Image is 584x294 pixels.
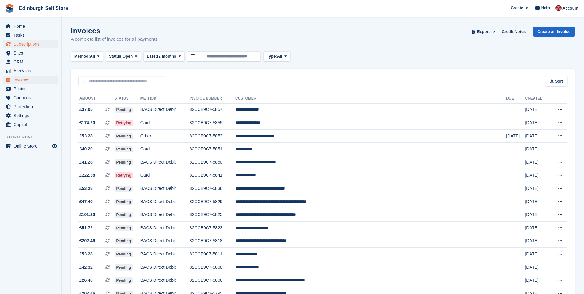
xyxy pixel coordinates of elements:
a: menu [3,76,58,84]
td: BACS Direct Debit [140,208,190,222]
h1: Invoices [71,27,158,35]
th: Method [140,94,190,104]
span: £101.23 [79,211,95,218]
span: Subscriptions [14,40,50,48]
span: £202.46 [79,238,95,244]
span: Coupons [14,93,50,102]
span: Retrying [115,172,133,178]
th: Invoice Number [190,94,235,104]
td: [DATE] [525,182,549,195]
td: 82CCB9C7-5829 [190,195,235,208]
span: £53.28 [79,251,93,257]
td: [DATE] [525,235,549,248]
span: Pending [115,146,133,152]
span: Protection [14,102,50,111]
p: A complete list of invoices for all payments [71,36,158,43]
a: menu [3,49,58,57]
span: Method: [74,53,90,59]
a: Preview store [51,142,58,150]
td: Card [140,116,190,130]
a: Create an Invoice [533,27,575,37]
td: BACS Direct Debit [140,195,190,208]
span: Pending [115,186,133,192]
span: £53.28 [79,133,93,139]
button: Method: All [71,51,103,62]
a: menu [3,111,58,120]
span: £40.20 [79,146,93,152]
td: [DATE] [525,274,549,287]
td: 82CCB9C7-5836 [190,182,235,195]
a: menu [3,67,58,75]
td: BACS Direct Debit [140,182,190,195]
td: 82CCB9C7-5851 [190,143,235,156]
span: Pricing [14,84,50,93]
td: BACS Direct Debit [140,248,190,261]
td: [DATE] [525,143,549,156]
td: [DATE] [525,261,549,274]
span: Analytics [14,67,50,75]
span: Pending [115,159,133,165]
td: [DATE] [525,222,549,235]
span: Type: [267,53,277,59]
td: 82CCB9C7-5850 [190,156,235,169]
span: Export [477,29,490,35]
span: £47.40 [79,198,93,205]
td: 82CCB9C7-5806 [190,274,235,287]
td: BACS Direct Debit [140,261,190,274]
td: [DATE] [525,103,549,116]
td: 82CCB9C7-5857 [190,103,235,116]
button: Last 12 months [143,51,184,62]
td: [DATE] [525,248,549,261]
th: Amount [78,94,115,104]
span: Pending [115,225,133,231]
a: menu [3,120,58,129]
span: Account [562,5,578,11]
img: Lucy Michalec [555,5,562,11]
span: £53.28 [79,185,93,192]
a: menu [3,93,58,102]
button: Status: Open [106,51,141,62]
span: Pending [115,277,133,284]
span: All [277,53,282,59]
td: BACS Direct Debit [140,235,190,248]
span: Pending [115,251,133,257]
td: Card [140,169,190,182]
a: menu [3,102,58,111]
th: Due [506,94,525,104]
span: Storefront [6,134,61,140]
span: £174.20 [79,120,95,126]
td: BACS Direct Debit [140,103,190,116]
td: [DATE] [525,116,549,130]
span: Capital [14,120,50,129]
span: Create [511,5,523,11]
td: Other [140,129,190,143]
td: [DATE] [525,156,549,169]
td: [DATE] [506,129,525,143]
span: £41.28 [79,159,93,165]
th: Created [525,94,549,104]
span: Tasks [14,31,50,39]
span: Home [14,22,50,31]
img: stora-icon-8386f47178a22dfd0bd8f6a31ec36ba5ce8667c1dd55bd0f319d3a0aa187defe.svg [5,4,14,13]
td: BACS Direct Debit [140,156,190,169]
span: Invoices [14,76,50,84]
td: [DATE] [525,208,549,222]
span: Pending [115,264,133,271]
a: menu [3,58,58,66]
span: Settings [14,111,50,120]
span: £51.72 [79,225,93,231]
td: 82CCB9C7-5811 [190,248,235,261]
a: menu [3,22,58,31]
td: [DATE] [525,129,549,143]
td: 82CCB9C7-5853 [190,129,235,143]
span: £42.32 [79,264,93,271]
span: £26.40 [79,277,93,284]
span: Online Store [14,142,50,150]
td: 82CCB9C7-5825 [190,208,235,222]
span: Sites [14,49,50,57]
a: menu [3,31,58,39]
th: Status [115,94,140,104]
span: Retrying [115,120,133,126]
span: Status: [109,53,123,59]
td: BACS Direct Debit [140,274,190,287]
